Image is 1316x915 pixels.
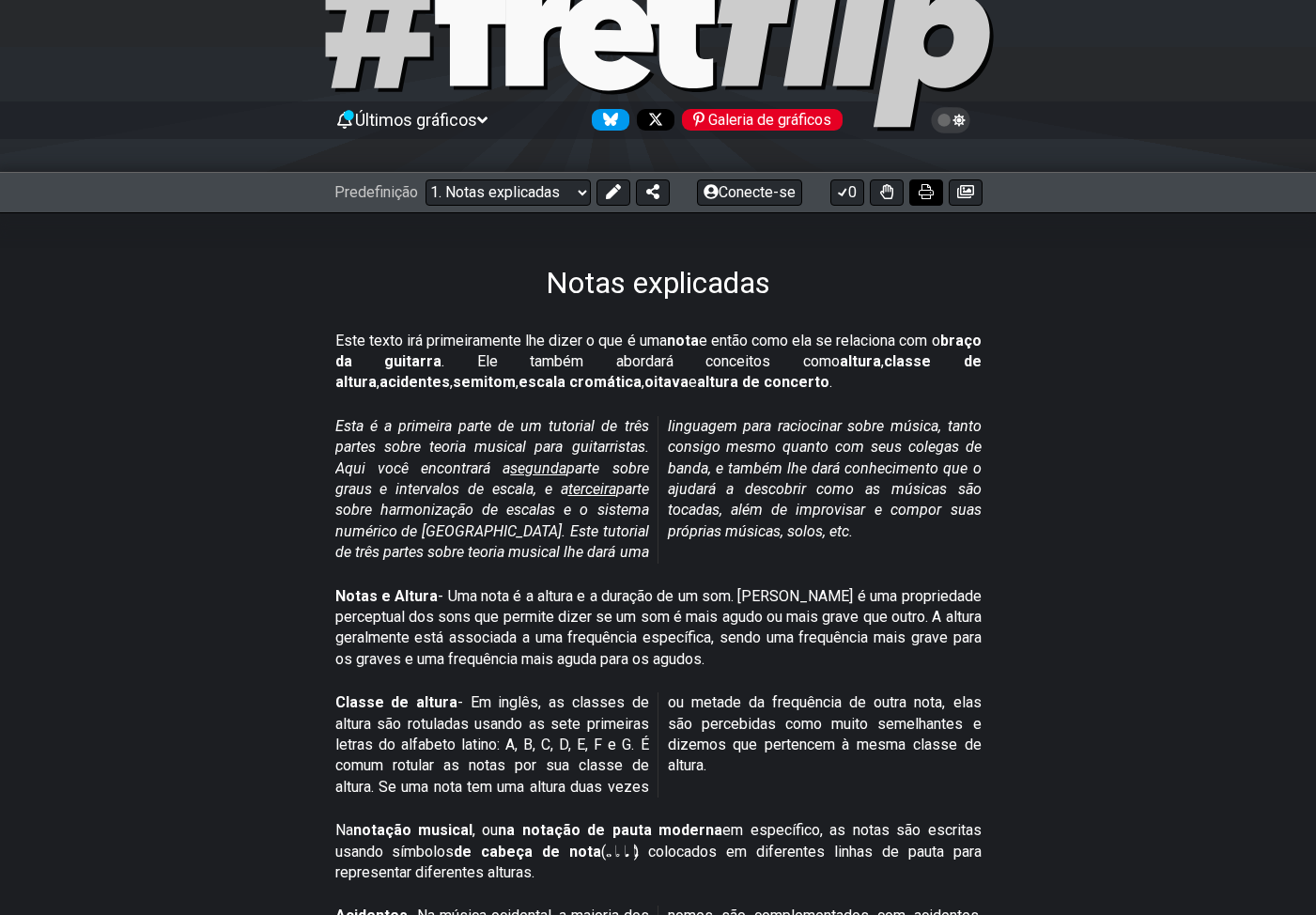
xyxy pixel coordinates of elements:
[441,352,840,370] font: . Ele também abordará conceitos como
[644,373,689,391] font: oitava
[516,373,519,391] font: ,
[335,821,982,860] font: em específico, as notas são escritas usando símbolos
[355,110,477,130] font: Últimos gráficos
[870,179,904,206] button: Alternar Destreza para todos os trastes
[629,109,674,131] a: Siga #fretflip no X
[334,183,418,201] font: Predefinição
[697,373,829,391] font: altura de concerto
[848,183,857,201] font: 0
[546,265,770,301] font: Notas explicadas
[335,821,353,839] font: Na
[377,373,379,391] font: ,
[335,693,982,796] font: - Em inglês, as classes de altura são rotuladas usando as sete primeiras letras do alfabeto latin...
[335,332,667,349] font: Este texto irá primeiramente lhe dizer o que é uma
[568,480,616,498] font: terceira
[335,332,982,370] font: braço da guitarra
[689,373,697,391] font: e
[450,373,453,391] font: ,
[454,843,601,861] font: de cabeça de nota
[699,332,940,349] font: e então como ela se relaciona com o
[829,373,832,391] font: .
[940,112,962,129] span: Alternar tema claro/escuro
[909,179,943,206] button: Imprimir
[453,373,516,391] font: semitom
[697,179,802,206] button: Conecte-se
[708,111,831,129] font: Galeria de gráficos
[596,179,630,206] button: Editar predefinição
[335,459,649,498] font: parte sobre graus e intervalos de escala, e a
[498,821,722,839] font: na notação de pauta moderna
[519,373,642,391] font: escala cromática
[510,459,566,477] font: segunda
[379,373,450,391] font: acidentes
[642,373,644,391] font: ,
[426,179,591,206] select: Predefinição
[719,183,796,201] font: Conecte-se
[335,587,982,668] font: - Uma nota é a altura e a duração de um som. [PERSON_NAME] é uma propriedade perceptual dos sons ...
[335,843,982,881] font: (𝅝 𝅗𝅥 𝅘𝅥 𝅘𝅥𝅮) colocados em diferentes linhas de pauta para representar diferentes alturas.
[674,109,843,131] a: #fretflip no Pinterest
[353,821,472,839] font: notação musical
[949,179,983,206] button: Criar imagem
[335,693,457,711] font: Classe de altura
[881,352,884,370] font: ,
[584,109,629,131] a: Siga #fretflip no Bluesky
[335,417,649,477] font: Esta é a primeira parte de um tutorial de três partes sobre teoria musical para guitarristas. Aqu...
[667,332,699,349] font: nota
[830,179,864,206] button: 0
[472,821,498,839] font: , ou
[335,587,439,605] font: Notas e Altura
[840,352,881,370] font: altura
[636,179,670,206] button: Compartilhar predefinição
